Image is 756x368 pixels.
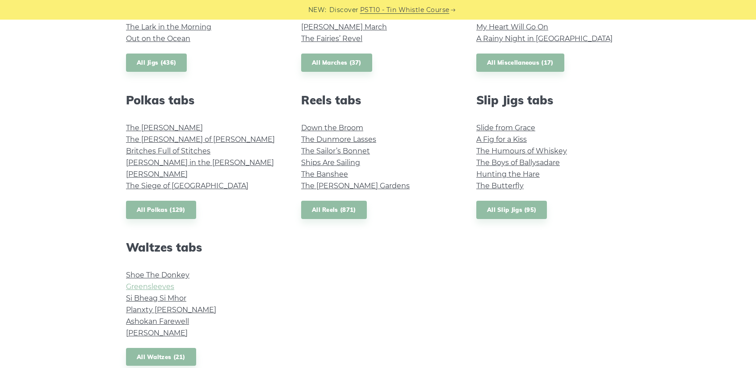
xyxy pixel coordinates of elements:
a: Hunting the Hare [476,170,540,178]
a: Slide from Grace [476,124,535,132]
a: Ships Are Sailing [301,158,360,167]
a: All Miscellaneous (17) [476,54,564,72]
a: The [PERSON_NAME] [126,124,203,132]
a: All Jigs (436) [126,54,187,72]
h2: Slip Jigs tabs [476,93,630,107]
a: Planxty [PERSON_NAME] [126,306,216,314]
a: A Rainy Night in [GEOGRAPHIC_DATA] [476,34,613,43]
a: The Humours of Whiskey [476,147,567,155]
a: The Butterfly [476,182,524,190]
a: All Slip Jigs (95) [476,201,547,219]
h2: Reels tabs [301,93,455,107]
a: Britches Full of Stitches [126,147,210,155]
span: NEW: [308,5,327,15]
h2: Polkas tabs [126,93,280,107]
h2: Waltzes tabs [126,240,280,254]
a: [PERSON_NAME] [126,329,188,337]
a: Ashokan Farewell [126,317,189,326]
a: A Fig for a Kiss [476,135,527,144]
a: PST10 - Tin Whistle Course [360,5,449,15]
a: All Polkas (129) [126,201,196,219]
a: [PERSON_NAME] in the [PERSON_NAME] [126,158,274,167]
a: Greensleeves [126,282,174,291]
a: The Banshee [301,170,348,178]
a: All Waltzes (21) [126,348,196,366]
a: Si­ Bheag Si­ Mhor [126,294,186,302]
a: All Reels (871) [301,201,367,219]
a: The Dunmore Lasses [301,135,376,144]
a: The Siege of [GEOGRAPHIC_DATA] [126,182,248,190]
a: Down the Broom [301,124,363,132]
a: The Sailor’s Bonnet [301,147,370,155]
a: All Marches (37) [301,54,372,72]
a: The Boys of Ballysadare [476,158,560,167]
a: Out on the Ocean [126,34,190,43]
a: [PERSON_NAME] March [301,23,387,31]
a: The [PERSON_NAME] Gardens [301,182,410,190]
a: The Fairies’ Revel [301,34,362,43]
a: My Heart Will Go On [476,23,548,31]
span: Discover [329,5,359,15]
a: The [PERSON_NAME] of [PERSON_NAME] [126,135,275,144]
a: [PERSON_NAME] [126,170,188,178]
a: Shoe The Donkey [126,271,189,279]
a: The Lark in the Morning [126,23,211,31]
